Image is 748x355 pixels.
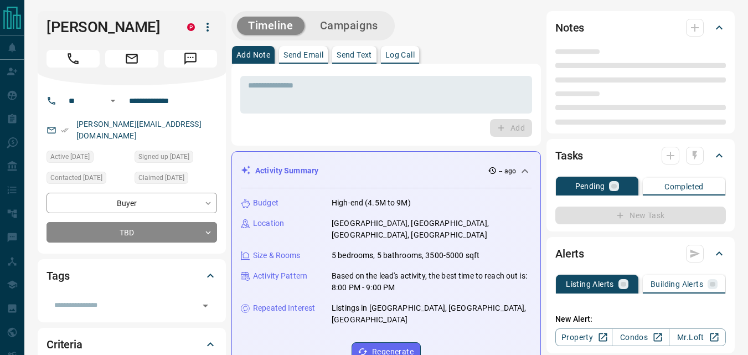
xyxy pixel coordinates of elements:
p: Listings in [GEOGRAPHIC_DATA], [GEOGRAPHIC_DATA], [GEOGRAPHIC_DATA] [332,302,532,326]
p: Completed [664,183,704,191]
p: Activity Summary [255,165,318,177]
div: Sat Dec 28 2024 [47,151,129,166]
div: Mon Sep 15 2025 [47,172,129,187]
p: Listing Alerts [566,280,614,288]
div: Notes [555,14,726,41]
span: Email [105,50,158,68]
button: Open [106,94,120,107]
button: Open [198,298,213,313]
span: Message [164,50,217,68]
p: Log Call [385,51,415,59]
span: Signed up [DATE] [138,151,189,162]
div: Sat Dec 28 2024 [135,151,217,166]
div: property.ca [187,23,195,31]
button: Campaigns [309,17,389,35]
p: -- ago [499,166,516,176]
h2: Tags [47,267,69,285]
div: TBD [47,222,217,243]
p: Budget [253,197,278,209]
a: Mr.Loft [669,328,726,346]
p: Activity Pattern [253,270,307,282]
span: Contacted [DATE] [50,172,102,183]
svg: Email Verified [61,126,69,134]
p: [GEOGRAPHIC_DATA], [GEOGRAPHIC_DATA], [GEOGRAPHIC_DATA], [GEOGRAPHIC_DATA] [332,218,532,241]
a: Property [555,328,612,346]
h2: Alerts [555,245,584,263]
p: Pending [575,182,605,190]
button: Timeline [237,17,305,35]
span: Claimed [DATE] [138,172,184,183]
p: Add Note [236,51,270,59]
div: Buyer [47,193,217,213]
span: Active [DATE] [50,151,90,162]
div: Tags [47,263,217,289]
p: New Alert: [555,313,726,325]
h1: [PERSON_NAME] [47,18,171,36]
p: Repeated Interest [253,302,315,314]
div: Activity Summary-- ago [241,161,532,181]
p: 5 bedrooms, 5 bathrooms, 3500-5000 sqft [332,250,479,261]
a: [PERSON_NAME][EMAIL_ADDRESS][DOMAIN_NAME] [76,120,202,140]
h2: Tasks [555,147,583,164]
div: Alerts [555,240,726,267]
p: Size & Rooms [253,250,301,261]
p: High-end (4.5M to 9M) [332,197,411,209]
h2: Notes [555,19,584,37]
p: Send Text [337,51,372,59]
h2: Criteria [47,336,82,353]
p: Based on the lead's activity, the best time to reach out is: 8:00 PM - 9:00 PM [332,270,532,294]
span: Call [47,50,100,68]
p: Building Alerts [651,280,703,288]
p: Location [253,218,284,229]
a: Condos [612,328,669,346]
div: Sat Dec 28 2024 [135,172,217,187]
p: Send Email [283,51,323,59]
div: Tasks [555,142,726,169]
